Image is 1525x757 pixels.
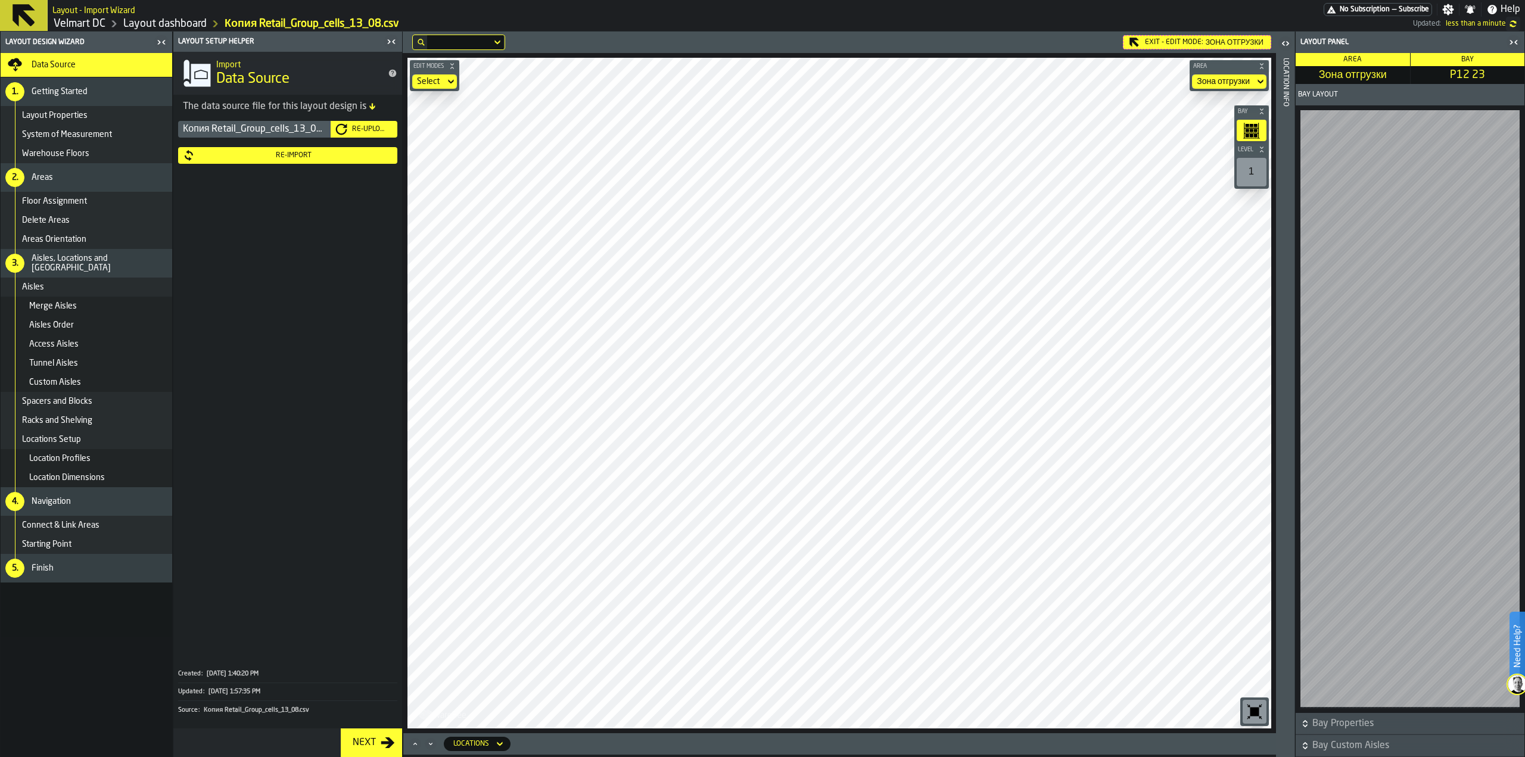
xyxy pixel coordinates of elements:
div: 1 [1237,158,1266,186]
span: Bay Custom Aisles [1312,739,1522,753]
button: Maximize [408,738,422,750]
span: Starting Point [22,540,71,549]
li: menu Merge Aisles [1,297,172,316]
span: Edit Modes [411,63,446,70]
li: menu Areas Orientation [1,230,172,249]
label: button-toggle-Close me [383,35,400,49]
span: : [201,670,203,678]
span: : [198,706,200,714]
a: link-to-/wh/i/f27944ef-e44e-4cb8-aca8-30c52093261f [54,17,105,30]
div: button-toolbar-undefined [1234,155,1269,189]
div: Source [178,706,203,714]
div: Updated [178,688,207,696]
span: Location Profiles [29,454,91,463]
span: Bay Properties [1312,716,1522,731]
span: — [1392,5,1396,14]
div: KeyValueItem-Created [178,665,397,683]
div: title-Data Source [173,52,402,95]
header: Layout Design Wizard [1,32,172,53]
h2: Sub Title [52,4,135,15]
li: menu Racks and Shelving [1,411,172,430]
li: menu System of Measurement [1,125,172,144]
button: button- [1296,713,1524,734]
div: Re-Import [195,151,393,160]
a: link-to-/wh/i/f27944ef-e44e-4cb8-aca8-30c52093261f/pricing/ [1324,3,1432,16]
span: Area [1191,63,1256,70]
a: link-to-/wh/i/f27944ef-e44e-4cb8-aca8-30c52093261f/import/layout/0b5f65b3-5b8c-46f4-8636-1f2d074d... [225,17,399,30]
li: menu Data Source [1,53,172,77]
li: menu Location Dimensions [1,468,172,487]
button: Created:[DATE] 1:40:20 PM [178,665,397,683]
div: DropdownMenuValue-Зона отгрузки [1197,77,1250,86]
div: Layout Design Wizard [3,38,153,46]
div: Location Info [1281,55,1290,754]
li: menu Areas [1,163,172,192]
li: menu Aisles [1,278,172,297]
button: button-Next [341,728,402,757]
span: [DATE] 1:40:20 PM [207,670,259,678]
span: Aisles [22,282,44,292]
label: button-toggle-Settings [1437,4,1459,15]
span: Access Aisles [29,339,79,349]
div: 3. [5,254,24,273]
span: P12 23 [1413,68,1523,82]
header: Location Info [1276,32,1294,757]
span: Зона отгрузки [1206,38,1263,47]
span: Aisles Order [29,320,74,330]
button: button- [1234,105,1269,117]
span: Level [1235,147,1256,153]
span: System of Measurement [22,130,112,139]
span: 8/13/2025, 2:00:06 PM [1446,20,1506,28]
div: The data source file for this layout design is [183,99,393,114]
span: Subscribe [1399,5,1429,14]
li: menu Warehouse Floors [1,144,172,163]
div: Re-Upload [347,125,393,133]
div: hide filter [418,39,425,46]
span: Merge Aisles [29,301,77,311]
span: Getting Started [32,87,88,96]
button: button- [1190,60,1269,72]
li: menu Aisles, Locations and Bays [1,249,172,278]
div: Created [178,670,206,678]
span: Bay Layout [1298,91,1338,99]
span: [DATE] 1:57:35 PM [208,688,260,696]
span: No Subscription [1340,5,1390,14]
span: Area [1343,56,1362,63]
li: menu Delete Areas [1,211,172,230]
li: menu Finish [1,554,172,582]
li: menu Spacers and Blocks [1,392,172,411]
span: Aisles, Locations and [GEOGRAPHIC_DATA] [32,254,167,273]
span: Navigation [32,497,71,506]
li: menu Tunnel Aisles [1,354,172,373]
label: button-toggle-Close me [1505,35,1522,49]
span: Spacers and Blocks [22,397,92,406]
div: Layout Setup Helper [176,38,383,46]
label: button-toggle-Close me [153,35,170,49]
span: Locations Setup [22,435,81,444]
span: Зона отгрузки [1298,68,1408,82]
div: DropdownMenuValue-locations [444,737,511,751]
li: menu Floor Assignment [1,192,172,211]
button: button- [410,60,459,72]
span: Layout Properties [22,111,88,120]
span: Updated: [1413,20,1441,28]
div: KeyValueItem-Source [178,700,397,719]
div: Копия Retail_Group_cells_13_08.csv [178,121,331,138]
span: Areas Orientation [22,235,86,244]
div: DropdownMenuValue-none [417,77,440,86]
h2: Sub Title [216,58,378,70]
a: logo-header [410,702,477,726]
label: Need Help? [1511,613,1524,680]
div: Menu Subscription [1324,3,1432,16]
span: Data Source [32,60,76,70]
div: 1. [5,82,24,101]
span: Location Dimensions [29,473,105,482]
span: Custom Aisles [29,378,81,387]
div: button-toolbar-undefined [1234,117,1269,144]
div: 2. [5,168,24,187]
div: Layout panel [1298,38,1505,46]
span: Delete Areas [22,216,70,225]
button: button- [1296,735,1524,756]
li: menu Locations Setup [1,430,172,449]
nav: Breadcrumb [52,17,733,31]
